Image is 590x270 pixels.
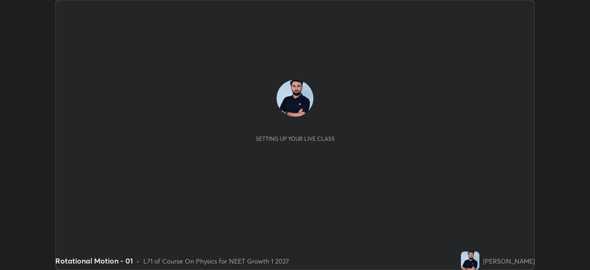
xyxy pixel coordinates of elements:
div: • [136,256,140,266]
div: Rotational Motion - 01 [55,255,133,266]
div: L71 of Course On Physics for NEET Growth 1 2027 [143,256,289,266]
div: Setting up your live class [256,135,335,142]
img: ef2b50091f9441e5b7725b7ba0742755.jpg [461,252,479,270]
div: [PERSON_NAME] [483,256,535,266]
img: ef2b50091f9441e5b7725b7ba0742755.jpg [277,80,313,117]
